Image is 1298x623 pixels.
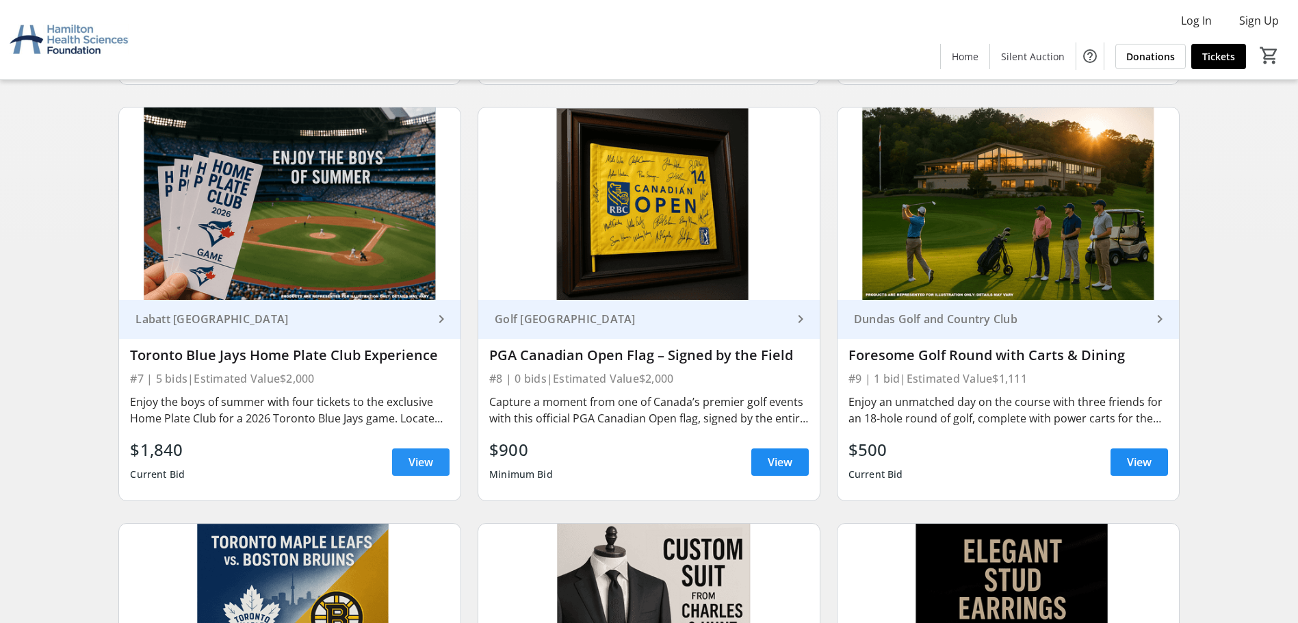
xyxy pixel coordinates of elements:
div: Dundas Golf and Country Club [848,312,1152,326]
span: Log In [1181,12,1212,29]
div: Golf [GEOGRAPHIC_DATA] [489,312,792,326]
span: Donations [1126,49,1175,64]
img: Toronto Blue Jays Home Plate Club Experience [119,107,460,300]
mat-icon: keyboard_arrow_right [433,311,450,327]
button: Sign Up [1228,10,1290,31]
div: PGA Canadian Open Flag – Signed by the Field [489,347,809,364]
div: Enjoy the boys of summer with four tickets to the exclusive Home Plate Club for a 2026 Toronto Bl... [130,394,450,427]
div: #7 | 5 bids | Estimated Value $2,000 [130,369,450,388]
span: Home [952,49,978,64]
span: View [1127,454,1152,470]
div: Current Bid [848,462,903,487]
a: Home [941,44,989,69]
span: View [408,454,433,470]
img: Hamilton Health Sciences Foundation's Logo [8,5,130,74]
button: Help [1076,42,1104,70]
button: Cart [1257,43,1282,68]
span: Sign Up [1239,12,1279,29]
img: Foresome Golf Round with Carts & Dining [838,107,1179,300]
a: View [1111,448,1168,476]
a: View [751,448,809,476]
span: Silent Auction [1001,49,1065,64]
a: Donations [1115,44,1186,69]
div: Labatt [GEOGRAPHIC_DATA] [130,312,433,326]
a: Golf [GEOGRAPHIC_DATA] [478,300,820,339]
div: Capture a moment from one of Canada’s premier golf events with this official PGA Canadian Open fl... [489,394,809,427]
div: $500 [848,437,903,462]
span: Tickets [1202,49,1235,64]
span: View [768,454,792,470]
img: PGA Canadian Open Flag – Signed by the Field [478,107,820,300]
a: Tickets [1191,44,1246,69]
div: #9 | 1 bid | Estimated Value $1,111 [848,369,1168,388]
div: Enjoy an unmatched day on the course with three friends for an 18-hole round of golf, complete wi... [848,394,1168,427]
a: View [392,448,450,476]
button: Log In [1170,10,1223,31]
a: Dundas Golf and Country Club [838,300,1179,339]
mat-icon: keyboard_arrow_right [792,311,809,327]
div: Foresome Golf Round with Carts & Dining [848,347,1168,364]
div: $1,840 [130,437,185,462]
div: Toronto Blue Jays Home Plate Club Experience [130,347,450,364]
div: Current Bid [130,462,185,487]
mat-icon: keyboard_arrow_right [1152,311,1168,327]
div: Minimum Bid [489,462,553,487]
div: #8 | 0 bids | Estimated Value $2,000 [489,369,809,388]
a: Silent Auction [990,44,1076,69]
a: Labatt [GEOGRAPHIC_DATA] [119,300,460,339]
div: $900 [489,437,553,462]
